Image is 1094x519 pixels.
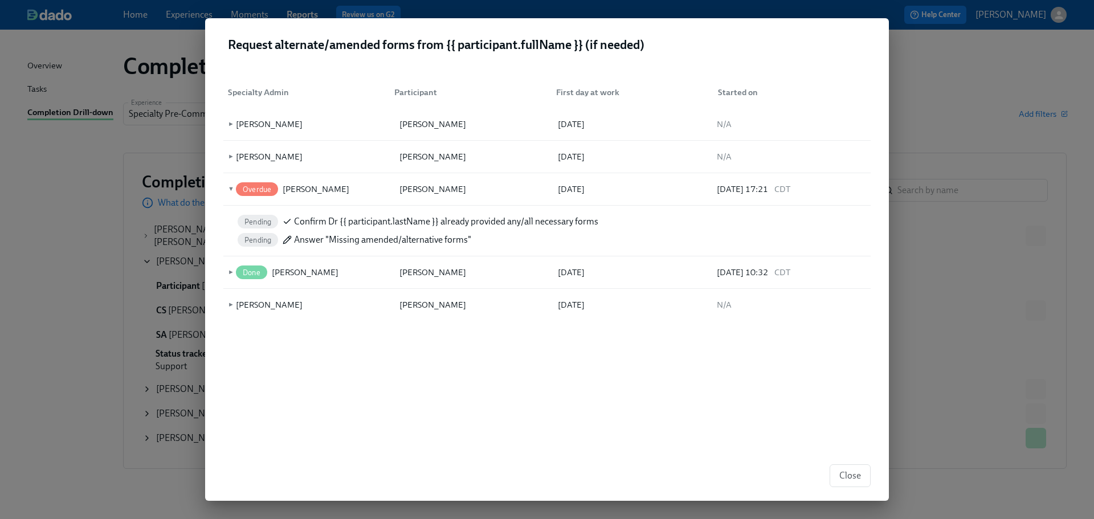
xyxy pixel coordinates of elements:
span: Pending [238,218,278,226]
span: ▼ [226,183,234,195]
div: [PERSON_NAME] [283,182,349,196]
div: [DATE] 10:32 [717,265,867,279]
div: Specialty Admin [223,85,385,99]
div: [PERSON_NAME] [397,117,552,131]
div: [PERSON_NAME] [397,265,552,279]
div: First day at work [547,81,709,104]
div: Participant [385,81,547,104]
div: [DATE] [556,182,710,196]
span: Overdue [236,185,278,194]
span: ► [226,299,234,311]
div: Started on [709,81,871,104]
div: [PERSON_NAME] [236,117,303,131]
h4: Request alternate/amended forms from {{ participant.fullName }} (if needed) [228,36,644,54]
div: [PERSON_NAME] [236,298,303,312]
span: ► [226,118,234,130]
button: Close [830,464,871,487]
div: [PERSON_NAME] [397,182,552,196]
div: Participant [390,85,547,99]
span: Confirm Dr {{ participant.lastName }} already provided any/all necessary forms [294,215,598,228]
div: N/A [717,298,867,312]
div: [PERSON_NAME] [236,150,303,164]
div: [DATE] [556,298,710,312]
span: Answer "Missing amended/alternative forms" [294,234,471,246]
span: Close [839,470,861,481]
div: [DATE] [556,150,710,164]
div: [PERSON_NAME] [397,150,552,164]
span: ► [226,150,234,163]
div: [DATE] [556,117,710,131]
span: ► [226,266,234,279]
div: Started on [713,85,871,99]
div: Specialty Admin [223,81,385,104]
span: Pending [238,236,278,244]
span: Done [236,268,267,277]
span: CDT [773,182,790,196]
div: [PERSON_NAME] [397,298,552,312]
div: [PERSON_NAME] [272,265,338,279]
div: N/A [717,150,867,164]
div: [DATE] 17:21 [717,182,867,196]
span: CDT [773,265,790,279]
div: First day at work [552,85,709,99]
div: [DATE] [556,265,710,279]
div: N/A [717,117,867,131]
